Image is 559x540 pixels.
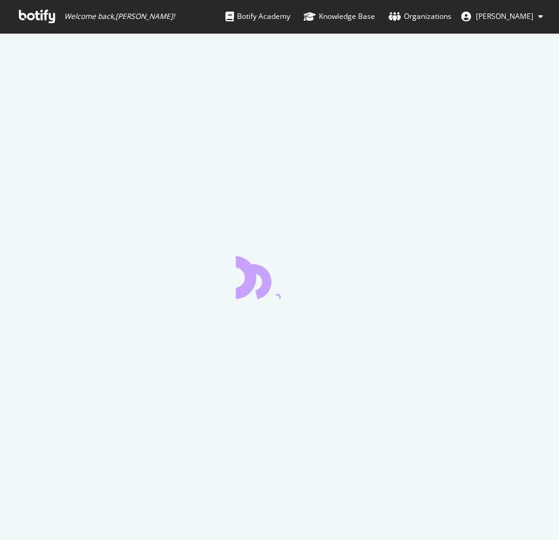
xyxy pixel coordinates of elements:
[389,10,451,23] div: Organizations
[236,255,324,299] div: animation
[451,7,553,26] button: [PERSON_NAME]
[304,10,375,23] div: Knowledge Base
[64,12,175,21] span: Welcome back, [PERSON_NAME] !
[225,10,290,23] div: Botify Academy
[476,11,533,21] span: Mitchell Abdullah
